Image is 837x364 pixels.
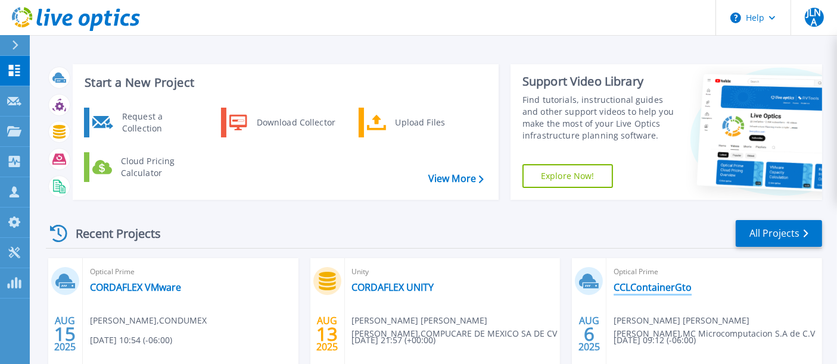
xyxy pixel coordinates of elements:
[84,152,206,182] a: Cloud Pricing Calculator
[352,334,436,347] span: [DATE] 21:57 (+00:00)
[614,281,692,293] a: CCLContainerGto
[352,265,553,278] span: Unity
[90,265,291,278] span: Optical Prime
[251,111,341,134] div: Download Collector
[522,94,678,142] div: Find tutorials, instructional guides and other support videos to help you make the most of your L...
[614,314,822,340] span: [PERSON_NAME] [PERSON_NAME] [PERSON_NAME] , MC Microcomputacion S.A de C.V
[85,76,483,89] h3: Start a New Project
[359,108,481,137] a: Upload Files
[54,329,76,339] span: 15
[352,281,434,293] a: CORDAFLEX UNITY
[115,155,203,179] div: Cloud Pricing Calculator
[352,314,561,340] span: [PERSON_NAME] [PERSON_NAME] [PERSON_NAME] , COMPUCARE DE MEXICO SA DE CV
[316,329,338,339] span: 13
[428,173,484,184] a: View More
[390,111,478,134] div: Upload Files
[736,220,822,247] a: All Projects
[805,8,824,27] span: JLNA
[614,334,696,347] span: [DATE] 09:12 (-06:00)
[221,108,343,137] a: Download Collector
[90,334,172,347] span: [DATE] 10:54 (-06:00)
[522,164,613,188] a: Explore Now!
[90,314,207,327] span: [PERSON_NAME] , CONDUMEX
[584,329,595,339] span: 6
[84,108,206,137] a: Request a Collection
[116,111,203,134] div: Request a Collection
[90,281,181,293] a: CORDAFLEX VMware
[578,312,600,356] div: AUG 2025
[614,265,815,278] span: Optical Prime
[54,312,76,356] div: AUG 2025
[46,219,177,248] div: Recent Projects
[316,312,338,356] div: AUG 2025
[522,74,678,89] div: Support Video Library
